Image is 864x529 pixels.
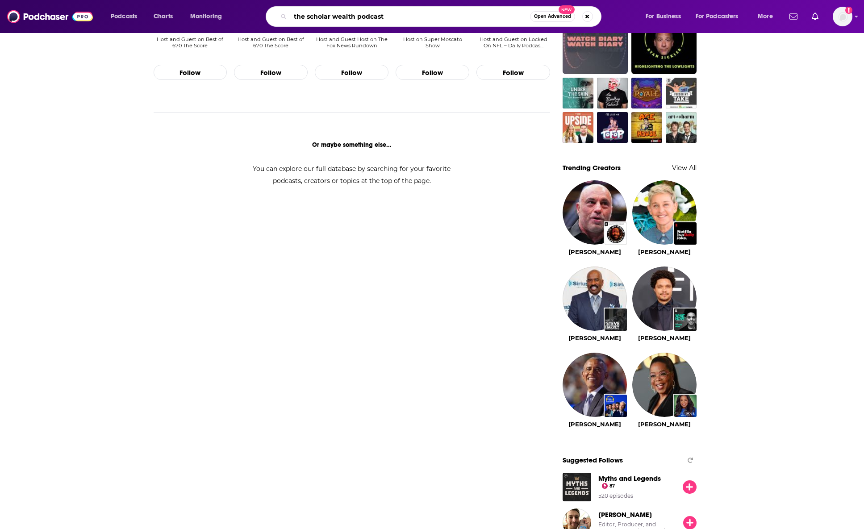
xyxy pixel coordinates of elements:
button: open menu [690,9,751,24]
a: Ellen DeGeneres [638,248,691,255]
span: Monitoring [190,10,222,23]
a: Pardon My Take [666,78,697,108]
img: Watch Diary [563,9,628,74]
a: Show notifications dropdown [808,9,822,24]
img: The HoneyDew with Ryan Sickler [631,9,697,74]
a: Trending Creators [563,163,621,172]
div: Host on Super Moscato Show [396,36,469,49]
img: Steve Harvey [563,267,627,331]
span: Suggested Follows [563,456,623,464]
span: Logged in as mresewehr [833,7,852,26]
button: Follow [396,65,469,80]
a: Charts [148,9,178,24]
a: Oprah Winfrey [638,421,691,428]
img: Under The Skin with Russell Brand [563,78,593,108]
img: User Profile [833,7,852,26]
img: Oprah's Super Soul [674,395,697,417]
span: New [559,5,575,14]
a: The Art of Charm [666,112,697,143]
a: Joe Rogan [568,248,621,255]
button: open menu [184,9,234,24]
span: [PERSON_NAME] [598,510,652,519]
div: Search podcasts, credits, & more... [274,6,610,27]
button: Follow [234,65,308,80]
img: THE UPSIDE with Callie and Jeff Dauler [563,112,593,143]
img: Ace On The House [631,112,662,143]
span: Podcasts [111,10,137,23]
button: Open AdvancedNew [530,11,575,22]
svg: Add a profile image [845,7,852,14]
button: Show profile menu [833,7,852,26]
div: Host and Guest on Best of 670 The Score [154,36,227,49]
img: The Daily Show: Ears Edition [605,395,627,417]
div: Host and Guest on Best of 670 The Score [234,36,308,49]
img: The Adventure Zone [631,78,662,108]
div: Host and Guest on Locked On NFL – Daily Podcas… [476,36,550,49]
img: The Blindboy Podcast [597,78,628,108]
img: The Joe Rogan Experience [605,222,627,245]
button: open menu [751,9,784,24]
img: Netflix Is A Daily Joke [674,222,697,245]
img: Trevor Noah [632,267,697,331]
div: Or maybe something else... [154,141,551,149]
img: Myths and Legends [563,473,591,501]
img: TOFOP [597,112,628,143]
div: Host and Guest Host on The Fox News Rundown [315,36,388,55]
span: For Podcasters [696,10,739,23]
img: Joe Rogan [563,180,627,245]
div: You can explore our full database by searching for your favorite podcasts, creators or topics at ... [242,163,462,187]
img: Podchaser - Follow, Share and Rate Podcasts [7,8,93,25]
input: Search podcasts, credits, & more... [290,9,530,24]
button: Follow [315,65,388,80]
img: What Now? with Trevor Noah [674,308,697,331]
div: Host on Super Moscato Show [396,36,469,55]
span: Charts [154,10,173,23]
img: Oprah Winfrey [632,353,697,417]
a: Show notifications dropdown [786,9,801,24]
span: Open Advanced [534,14,571,19]
span: More [758,10,773,23]
button: open menu [639,9,692,24]
div: Host and Guest on Best of 670 The Score [154,36,227,55]
a: Barack Obama [568,421,621,428]
a: Steve Harvey [568,334,621,342]
a: View All [672,163,697,172]
button: Follow [683,480,696,494]
span: For Business [646,10,681,23]
a: 87 [602,483,615,489]
a: Myths and Legends [598,474,661,483]
button: Follow [154,65,227,80]
button: Follow [476,65,550,80]
span: 87 [609,484,615,488]
a: Matt Bermingham [598,511,652,518]
a: Trevor Noah [638,334,691,342]
img: Best of The Steve Harvey Morning Show [605,308,627,331]
div: Host and Guest on Best of 670 The Score [234,36,308,55]
img: Barack Obama [563,353,627,417]
img: Ellen DeGeneres [632,180,697,245]
div: 520 episodes [598,492,633,499]
button: open menu [104,9,149,24]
